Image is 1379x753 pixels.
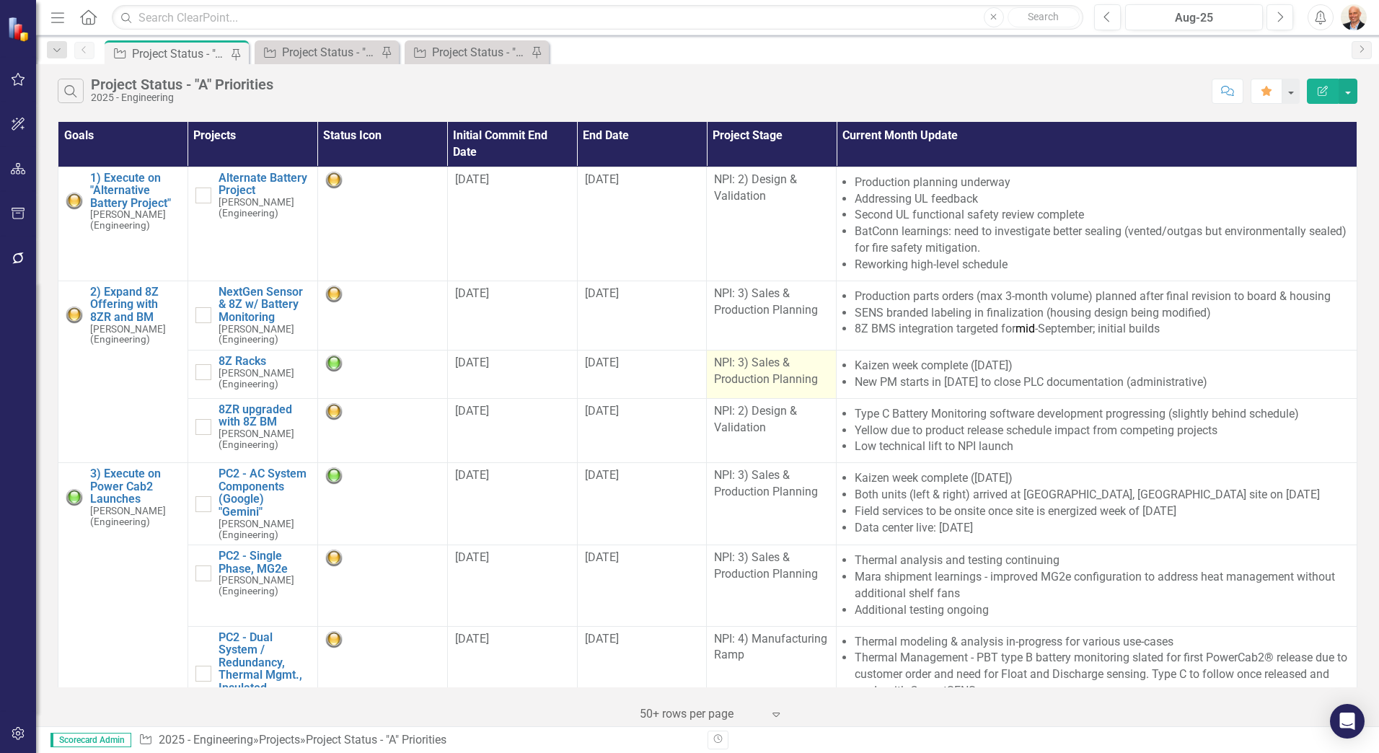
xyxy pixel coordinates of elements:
[325,467,343,485] img: Green: On Track
[447,626,577,723] td: Double-Click to Edit
[855,358,1349,374] li: Kaizen week complete ([DATE])
[577,463,707,545] td: Double-Click to Edit
[188,351,317,399] td: Double-Click to Edit Right Click for Context Menu
[837,351,1357,399] td: Double-Click to Edit
[707,463,837,545] td: Double-Click to Edit
[282,43,377,61] div: Project Status - "B" Priorities
[455,550,489,564] span: [DATE]
[577,398,707,463] td: Double-Click to Edit
[585,550,619,564] span: [DATE]
[855,650,1349,700] li: Thermal Management - PBT type B battery monitoring slated for first PowerCab2® release due to cus...
[90,506,180,527] small: [PERSON_NAME] (Engineering)
[714,404,797,434] span: NPI: 2) Design & Validation
[447,281,577,350] td: Double-Click to Edit
[447,545,577,626] td: Double-Click to Edit
[855,374,1349,391] li: New PM starts in [DATE] to close PLC documentation (administrative)
[325,172,343,189] img: Yellow: At Risk/Needs Attention
[66,307,83,324] img: Yellow: At Risk/Needs Attention
[455,632,489,646] span: [DATE]
[585,172,619,186] span: [DATE]
[90,209,180,231] small: [PERSON_NAME] (Engineering)
[455,468,489,482] span: [DATE]
[585,286,619,300] span: [DATE]
[306,733,446,747] div: Project Status - "A" Priorities
[90,172,180,210] a: 1) Execute on "Alternative Battery Project"
[577,351,707,399] td: Double-Click to Edit
[455,356,489,369] span: [DATE]
[855,602,1349,619] li: Additional testing ongoing
[138,732,697,749] div: » »
[1130,9,1258,27] div: Aug-25
[66,193,83,210] img: Yellow: At Risk/Needs Attention
[1015,322,1035,335] span: mid
[1330,704,1365,739] div: Open Intercom Messenger
[188,398,317,463] td: Double-Click to Edit Right Click for Context Menu
[258,43,377,61] a: Project Status - "B" Priorities
[90,324,180,345] small: [PERSON_NAME] (Engineering)
[714,550,818,581] span: NPI: 3) Sales & Production Planning
[455,404,489,418] span: [DATE]
[1028,11,1059,22] span: Search
[855,191,1349,208] li: Addressing UL feedback
[855,406,1349,423] li: Type C Battery Monitoring software development progressing (slightly behind schedule)
[707,545,837,626] td: Double-Click to Edit
[855,569,1349,602] li: Mara shipment learnings - improved MG2e configuration to address heat management without addition...
[219,631,310,695] a: PC2 - Dual System / Redundancy, Thermal Mgmt., Insulated
[577,545,707,626] td: Double-Click to Edit
[325,355,343,372] img: Green: On Track
[1341,4,1367,30] img: Don Nohavec
[159,733,253,747] a: 2025 - Engineering
[219,197,310,219] small: [PERSON_NAME] (Engineering)
[855,520,1349,537] li: Data center live: [DATE]
[432,43,527,61] div: Project Status - "C" Priorities
[188,281,317,350] td: Double-Click to Edit Right Click for Context Menu
[714,632,827,662] span: NPI: 4) Manufacturing Ramp
[855,634,1349,651] li: Thermal modeling & analysis in-progress for various use-cases
[219,519,310,540] small: [PERSON_NAME] (Engineering)
[317,351,447,399] td: Double-Click to Edit
[219,286,310,324] a: NextGen Sensor & 8Z w/ Battery Monitoring
[855,439,1349,455] li: Low technical lift to NPI launch
[837,281,1357,350] td: Double-Click to Edit
[855,289,1349,305] li: Production parts orders (max 3-month volume) planned after final revision to board & housing
[325,403,343,420] img: Yellow: At Risk/Needs Attention
[259,733,300,747] a: Projects
[112,5,1083,30] input: Search ClearPoint...
[577,167,707,281] td: Double-Click to Edit
[585,356,619,369] span: [DATE]
[455,286,489,300] span: [DATE]
[855,257,1349,273] li: Reworking high-level schedule
[408,43,527,61] a: Project Status - "C" Priorities
[837,626,1357,723] td: Double-Click to Edit
[58,281,188,463] td: Double-Click to Edit Right Click for Context Menu
[219,403,310,428] a: 8ZR upgraded with 8Z BM
[577,281,707,350] td: Double-Click to Edit
[585,632,619,646] span: [DATE]
[447,398,577,463] td: Double-Click to Edit
[855,224,1349,257] li: BatConn learnings: need to investigate better sealing (vented/outgas but environmentally sealed) ...
[90,286,180,324] a: 2) Expand 8Z Offering with 8ZR and BM
[707,281,837,350] td: Double-Click to Edit
[317,167,447,281] td: Double-Click to Edit
[837,167,1357,281] td: Double-Click to Edit
[707,351,837,399] td: Double-Click to Edit
[7,17,32,42] img: ClearPoint Strategy
[585,468,619,482] span: [DATE]
[317,463,447,545] td: Double-Click to Edit
[66,489,83,506] img: Green: On Track
[855,552,1349,569] li: Thermal analysis and testing continuing
[837,463,1357,545] td: Double-Click to Edit
[188,463,317,545] td: Double-Click to Edit Right Click for Context Menu
[188,167,317,281] td: Double-Click to Edit Right Click for Context Menu
[855,503,1349,520] li: Field services to be onsite once site is energized week of [DATE]
[219,428,310,450] small: [PERSON_NAME] (Engineering)
[855,305,1349,322] li: SENS branded labeling in finalization (housing design being modified)
[219,467,310,518] a: PC2 - AC System Components (Google) "Gemini"
[837,398,1357,463] td: Double-Click to Edit
[317,545,447,626] td: Double-Click to Edit
[91,76,273,92] div: Project Status - "A" Priorities
[447,167,577,281] td: Double-Click to Edit
[707,626,837,723] td: Double-Click to Edit
[50,733,131,747] span: Scorecard Admin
